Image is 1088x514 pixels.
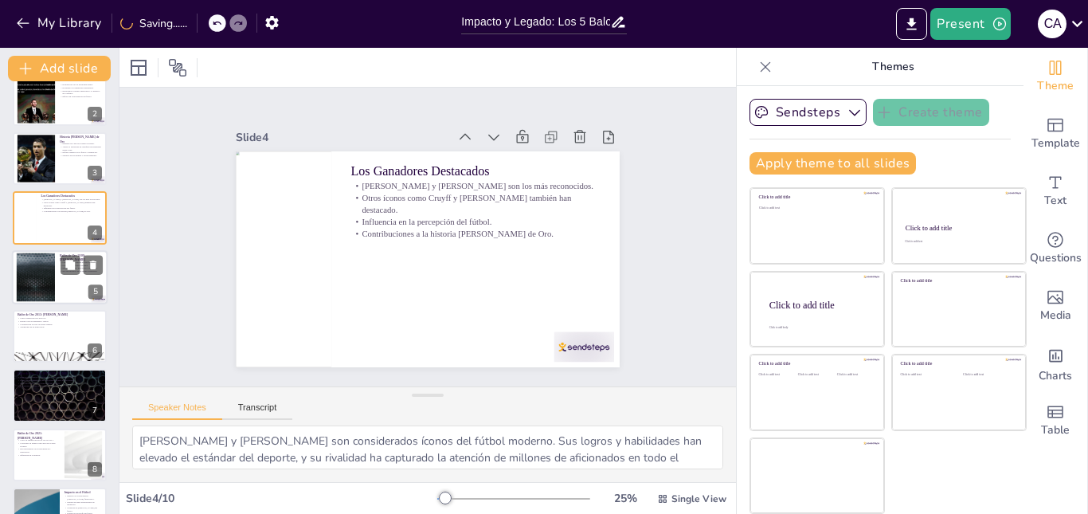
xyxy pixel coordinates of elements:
span: Charts [1039,367,1072,385]
button: My Library [12,10,108,36]
div: Slide 4 [274,76,480,155]
div: Add ready made slides [1023,105,1087,163]
div: 2 [13,73,107,125]
div: 7 [88,403,102,418]
p: Los Ganadores Destacados [372,142,615,236]
p: Fundado en 1956 por France Football. [60,142,102,145]
div: Saving...... [120,16,187,31]
p: Los Ganadores Destacados [41,194,102,198]
div: 5 [12,250,108,304]
button: Transcript [222,402,293,420]
p: Themes [778,48,1008,86]
p: El Balón de Oro es un premio anual. [60,83,102,86]
p: Balón de Oro 2013: [PERSON_NAME] [18,312,102,317]
div: Click to add body [769,325,870,328]
p: Desempeño excepcional durante la temporada. [18,385,102,388]
p: Contribución al éxito del Real Madrid. [18,323,102,326]
div: Add images, graphics, shapes or video [1023,277,1087,335]
p: Influencia en la percepción del fútbol. [358,193,598,281]
div: 8 [88,462,102,477]
div: 2 [88,107,102,121]
p: Otros íconos como Cruyff y [PERSON_NAME] también han destacado. [41,202,102,207]
div: Click to add text [963,373,1013,377]
button: Speaker Notes [132,402,222,420]
p: Reconocimiento de su persistencia y dedicación. [18,447,60,453]
div: Click to add title [901,361,1015,367]
button: Create theme [873,99,989,126]
div: Slide 4 / 10 [126,491,437,506]
div: 5 [88,284,103,299]
div: Click to add text [905,240,1011,243]
span: Questions [1030,249,1082,267]
textarea: [PERSON_NAME] y [PERSON_NAME] son considerados íconos del fútbol moderno. Sus logros y habilidade... [132,426,723,469]
span: Media [1040,307,1071,324]
button: C A [1038,8,1066,40]
div: Click to add text [798,373,834,377]
div: Click to add text [759,373,795,377]
p: Historia [PERSON_NAME] de Oro [60,135,102,143]
p: Contribuciones a la historia [PERSON_NAME] de Oro. [354,204,594,292]
div: Click to add title [901,278,1015,284]
p: Balón de Oro 2009: [PERSON_NAME] [60,253,103,261]
span: Position [168,58,187,77]
p: Abierto a jugadores de cualquier nacionalidad desde 1995. [60,145,102,151]
div: Add text boxes [1023,163,1087,220]
p: Consolidó su legado como uno de los más grandes. [18,441,60,447]
button: Export to PowerPoint [896,8,927,40]
div: 3 [13,132,107,185]
p: Impacto en el FC Barcelona y el deporte. [60,266,103,269]
p: [PERSON_NAME] y [PERSON_NAME] son los más reconocidos. [41,198,102,202]
span: Single View [671,492,726,505]
div: 4 [88,226,102,240]
p: Refleja cambios en el fútbol y tendencias. [60,151,102,154]
div: 7 [13,369,107,422]
button: Duplicate Slide [61,255,80,274]
input: Insert title [461,10,610,33]
div: Click to add title [769,299,871,310]
p: Influencia en el deporte. [18,453,60,457]
div: 6 [88,343,102,358]
div: Click to add text [837,373,873,377]
span: Table [1041,422,1070,439]
div: Click to add title [906,224,1012,232]
div: 25 % [606,491,644,506]
p: [PERSON_NAME] y [PERSON_NAME] son los más reconocidos. [369,159,609,247]
div: 4 [13,191,107,244]
button: Sendsteps [749,99,867,126]
span: Template [1031,135,1080,152]
div: Get real-time input from your audience [1023,220,1087,277]
p: Influencia en la percepción del fútbol. [41,207,102,210]
p: Otros íconos como Cruyff y [PERSON_NAME] también han destacado. [362,171,606,270]
p: Dominio en el fútbol mundial. [60,264,103,267]
div: Click to add text [759,206,873,210]
div: C A [1038,10,1066,38]
p: Impacto en el Fútbol [65,490,102,495]
p: Balón de Oro 2018: [PERSON_NAME] [18,372,102,377]
p: Reconocimiento de su talento individual. [60,269,103,273]
p: Celebración [PERSON_NAME] del fútbol. [65,506,102,512]
p: Rompió la hegemonía [PERSON_NAME] y [PERSON_NAME]. [18,376,102,379]
p: Testimonio de su dedicación. [18,326,102,329]
p: Balón de Oro 2021: [PERSON_NAME] [18,431,60,440]
p: Ganó su primer Balón de Oro en 2009. [60,261,103,264]
p: Símbolo de excelencia y reconocimiento. [60,154,102,157]
div: Change the overall theme [1023,48,1087,105]
button: Apply theme to all slides [749,152,916,175]
p: Impacto en la percepción [PERSON_NAME] futbolístico. [65,495,102,500]
div: Click to add text [901,373,951,377]
p: Influye en la percepción del fútbol. [60,95,102,98]
button: Present [930,8,1010,40]
span: Theme [1037,77,1074,95]
p: Representa el talento individual y el impacto en el equipo. [60,88,102,94]
p: El premio es considerado prestigioso. [60,86,102,89]
div: Layout [126,55,151,80]
p: Contribuciones a la historia [PERSON_NAME] de Oro. [41,210,102,214]
div: Click to add title [759,194,873,200]
p: Inspiración para generaciones de jugadores. [65,500,102,506]
div: 6 [13,310,107,363]
p: Ganó su séptimo Balón de Oro en 2021. [18,438,60,441]
div: Add a table [1023,392,1087,449]
span: Text [1044,192,1066,210]
div: 3 [88,166,102,180]
button: Delete Slide [84,255,103,274]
